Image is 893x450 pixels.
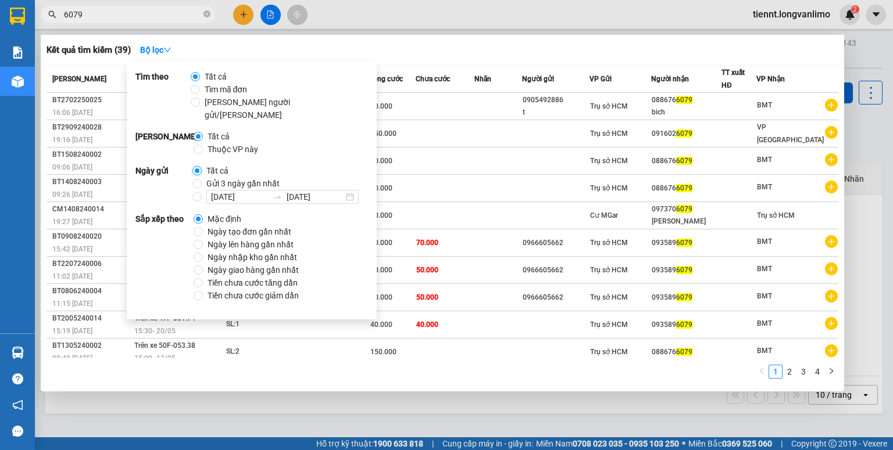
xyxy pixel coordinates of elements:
span: TT xuất HĐ [721,69,745,89]
span: [PERSON_NAME] người gửi/[PERSON_NAME] [200,96,363,121]
div: CM1408240014 [52,203,131,215]
span: 11:02 [DATE] [52,272,92,280]
div: 093589 [652,319,721,331]
span: 70.000 [416,239,438,247]
div: BT1305240002 [52,340,131,352]
span: plus-circle [825,153,838,166]
span: left [758,368,765,375]
button: Bộ lọcdown [131,41,181,59]
span: Ngày giao hàng gần nhất [203,264,303,276]
span: right [828,368,835,375]
li: 1 [769,365,783,379]
img: warehouse-icon [12,75,24,88]
span: Ngày lên hàng gần nhất [203,238,298,251]
input: Ngày kết thúc [287,190,344,203]
span: BMT [757,347,772,355]
span: 750.000 [370,129,397,138]
span: close-circle [203,9,210,20]
strong: [PERSON_NAME] [135,130,194,156]
span: message [12,426,23,437]
li: Previous Page [755,365,769,379]
span: plus-circle [825,262,838,275]
span: plus-circle [825,290,838,303]
span: Trụ sở HCM [590,129,628,138]
span: 09:26 [DATE] [52,190,92,199]
strong: Sắp xếp theo [135,213,194,302]
span: Người gửi [522,75,554,83]
span: plus-circle [825,317,838,330]
div: 091602 [652,128,721,140]
span: notification [12,399,23,411]
span: Ngày tạo đơn gần nhất [203,225,296,238]
span: 09:06 [DATE] [52,163,92,171]
span: Trên xe 50F-053.38 [134,341,195,350]
span: 6079 [676,157,692,165]
div: 093589 [652,264,721,276]
span: Ngày nhập kho gần nhất [203,251,302,264]
span: 11:15 [DATE] [52,300,92,308]
span: search [48,10,56,19]
span: Trụ sở HCM [757,211,795,219]
span: Trụ sở HCM [590,321,628,329]
div: bich [652,106,721,118]
span: BMT [757,183,772,191]
button: left [755,365,769,379]
div: 097370 [652,203,721,215]
span: 70.000 [370,157,392,165]
span: to [273,192,282,201]
span: BMT [757,101,772,109]
span: 15:42 [DATE] [52,245,92,253]
span: Trụ sở HCM [590,157,628,165]
div: 093589 [652,237,721,249]
span: plus-circle [825,344,838,357]
a: 4 [811,365,824,378]
div: 088676 [652,182,721,195]
span: 150.000 [370,348,397,356]
span: 40.000 [370,321,392,329]
input: Ngày bắt đầu [211,190,268,203]
div: 088676 [652,346,721,358]
span: 6079 [676,184,692,192]
span: 15:30 - 20/05 [134,327,176,335]
span: Chưa cước [416,75,450,83]
img: logo-vxr [10,8,25,25]
span: 50.000 [370,293,392,301]
span: Nhãn [474,75,491,83]
a: 3 [797,365,810,378]
span: 80.000 [370,184,392,192]
span: 40.000 [370,211,392,219]
span: swap-right [273,192,282,201]
div: 0966605662 [523,237,589,249]
span: plus-circle [825,99,838,111]
span: 6079 [676,205,692,213]
li: Next Page [824,365,838,379]
span: Tổng cước [370,75,403,83]
img: solution-icon [12,46,24,59]
div: BT2702250025 [52,94,131,106]
li: 3 [796,365,810,379]
div: [PERSON_NAME] [652,215,721,228]
span: Tiền chưa cước giảm dần [203,289,303,302]
span: BMT [757,237,772,246]
span: Tất cả [202,164,233,177]
div: t [523,106,589,118]
span: plus-circle [825,126,838,139]
span: plus-circle [825,181,838,193]
div: BT0908240020 [52,231,131,243]
span: 6079 [676,239,692,247]
span: [PERSON_NAME] [52,75,106,83]
span: 6079 [676,129,692,138]
span: 50.000 [416,293,438,301]
span: 19:27 [DATE] [52,218,92,226]
strong: Bộ lọc [140,45,172,55]
div: 088676 [652,94,721,106]
span: Tất cả [200,70,231,83]
span: 15:00 - 13/05 [134,354,176,362]
span: 40.000 [416,321,438,329]
span: Trụ sở HCM [590,239,628,247]
span: 70.000 [370,239,392,247]
span: 6079 [676,348,692,356]
div: BT2207240006 [52,258,131,270]
div: BT1508240002 [52,149,131,161]
div: 0966605662 [523,264,589,276]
